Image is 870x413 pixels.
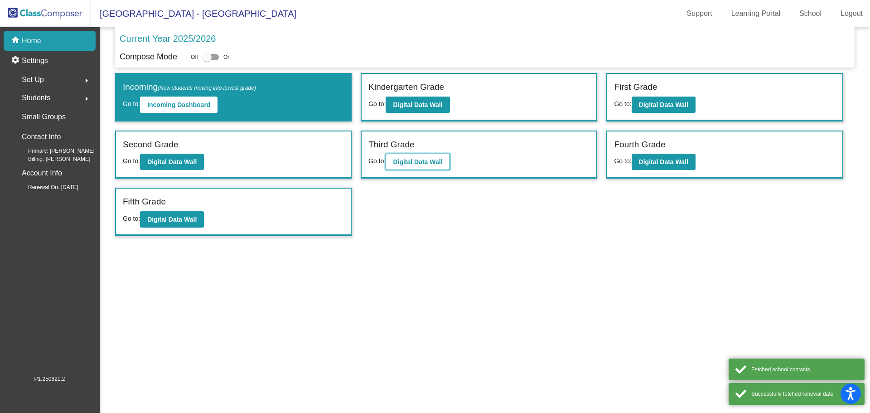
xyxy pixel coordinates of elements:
p: Compose Mode [120,51,177,63]
b: Digital Data Wall [393,101,442,108]
p: Small Groups [22,111,66,123]
div: Fetched school contacts [751,365,858,374]
button: Digital Data Wall [140,211,204,228]
span: [GEOGRAPHIC_DATA] - [GEOGRAPHIC_DATA] [91,6,296,21]
span: Set Up [22,73,44,86]
label: Second Grade [123,138,179,151]
p: Current Year 2025/2026 [120,32,216,45]
a: School [792,6,829,21]
label: Kindergarten Grade [368,81,444,94]
span: Off [191,53,198,61]
mat-icon: home [11,35,22,46]
button: Incoming Dashboard [140,97,217,113]
span: Go to: [123,100,140,107]
span: Go to: [368,100,386,107]
span: On [223,53,231,61]
b: Digital Data Wall [639,101,688,108]
span: Go to: [368,157,386,165]
span: Go to: [123,215,140,222]
button: Digital Data Wall [632,154,696,170]
span: Primary: [PERSON_NAME] [14,147,95,155]
span: Renewal On: [DATE] [14,183,78,191]
span: Billing: [PERSON_NAME] [14,155,90,163]
label: Third Grade [368,138,414,151]
span: Go to: [123,157,140,165]
b: Digital Data Wall [639,158,688,165]
p: Contact Info [22,131,61,143]
button: Digital Data Wall [140,154,204,170]
p: Account Info [22,167,62,180]
label: Fourth Grade [614,138,665,151]
b: Digital Data Wall [147,158,197,165]
button: Digital Data Wall [386,97,449,113]
span: Go to: [614,157,631,165]
b: Digital Data Wall [393,158,442,165]
label: Incoming [123,81,256,94]
label: First Grade [614,81,657,94]
b: Incoming Dashboard [147,101,210,108]
div: Successfully fetched renewal date [751,390,858,398]
a: Learning Portal [724,6,788,21]
p: Settings [22,55,48,66]
label: Fifth Grade [123,195,166,209]
button: Digital Data Wall [386,154,449,170]
button: Digital Data Wall [632,97,696,113]
p: Home [22,35,41,46]
span: Students [22,92,50,104]
b: Digital Data Wall [147,216,197,223]
mat-icon: arrow_right [81,93,92,104]
mat-icon: settings [11,55,22,66]
mat-icon: arrow_right [81,75,92,86]
span: (New students moving into lowest grade) [158,85,256,91]
a: Logout [833,6,870,21]
a: Support [680,6,720,21]
span: Go to: [614,100,631,107]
